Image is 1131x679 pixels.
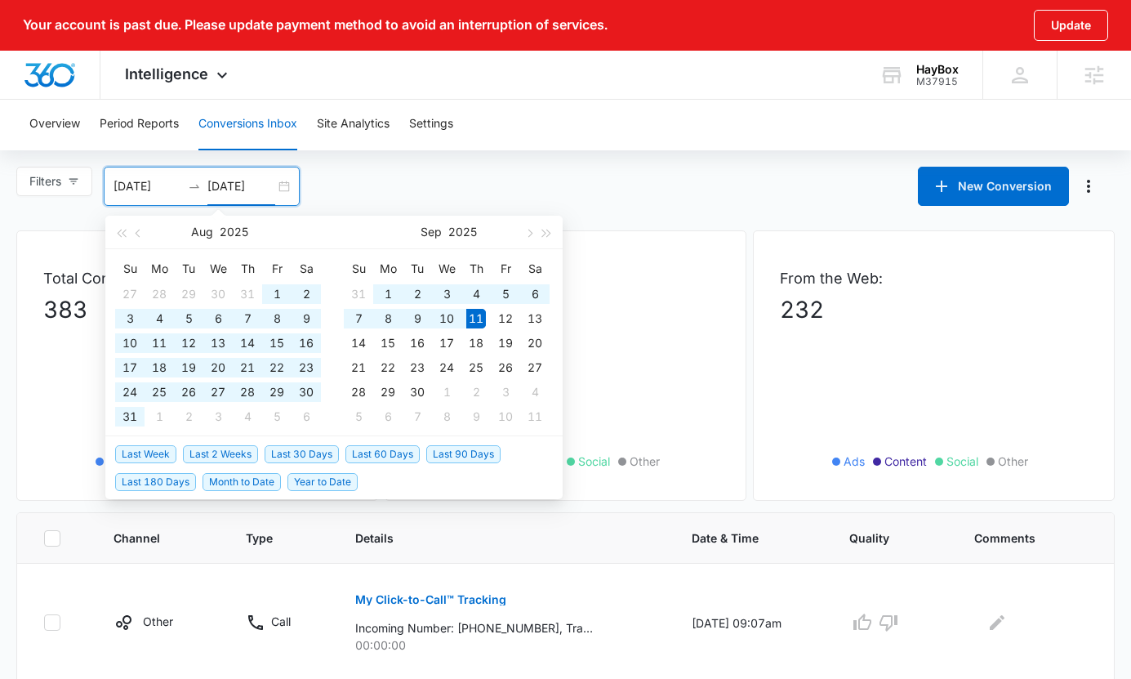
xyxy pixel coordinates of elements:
[238,309,257,328] div: 7
[407,309,427,328] div: 9
[296,333,316,353] div: 16
[262,282,292,306] td: 2025-08-01
[466,382,486,402] div: 2
[246,529,292,547] span: Type
[203,404,233,429] td: 2025-09-03
[780,293,1088,327] p: 232
[373,380,403,404] td: 2025-09-29
[233,404,262,429] td: 2025-09-04
[262,404,292,429] td: 2025-09-05
[16,167,92,196] button: Filters
[262,306,292,331] td: 2025-08-08
[432,331,461,355] td: 2025-09-17
[373,404,403,429] td: 2025-10-06
[208,382,228,402] div: 27
[208,284,228,304] div: 30
[179,358,198,377] div: 19
[525,407,545,427] div: 11
[120,333,140,353] div: 10
[292,355,321,380] td: 2025-08-23
[344,331,373,355] td: 2025-09-14
[29,172,61,190] span: Filters
[461,380,491,404] td: 2025-10-02
[349,407,368,427] div: 5
[43,293,351,327] p: 383
[355,619,593,637] p: Incoming Number: [PHONE_NUMBER], Tracking Number: [PHONE_NUMBER], Ring To: [PHONE_NUMBER], Caller...
[461,355,491,380] td: 2025-09-25
[466,358,486,377] div: 25
[262,331,292,355] td: 2025-08-15
[296,407,316,427] div: 6
[203,355,233,380] td: 2025-08-20
[525,284,545,304] div: 6
[174,355,203,380] td: 2025-08-19
[267,407,287,427] div: 5
[120,358,140,377] div: 17
[491,404,520,429] td: 2025-10-10
[407,358,427,377] div: 23
[916,63,959,76] div: account name
[296,358,316,377] div: 23
[378,284,398,304] div: 1
[349,358,368,377] div: 21
[143,613,173,630] p: Other
[437,407,456,427] div: 8
[403,306,432,331] td: 2025-09-09
[145,282,174,306] td: 2025-07-28
[349,382,368,402] div: 28
[432,256,461,282] th: We
[120,309,140,328] div: 3
[233,282,262,306] td: 2025-07-31
[29,98,80,150] button: Overview
[403,380,432,404] td: 2025-09-30
[198,98,297,150] button: Conversions Inbox
[207,177,275,195] input: End date
[23,17,608,33] p: Your account is past due. Please update payment method to avoid an interruption of services.
[412,293,719,327] p: 151
[355,580,506,619] button: My Click-to-Call™ Tracking
[292,380,321,404] td: 2025-08-30
[466,407,486,427] div: 9
[466,333,486,353] div: 18
[355,529,629,547] span: Details
[120,407,140,427] div: 31
[378,407,398,427] div: 6
[149,309,169,328] div: 4
[208,309,228,328] div: 6
[233,306,262,331] td: 2025-08-07
[461,306,491,331] td: 2025-09-11
[496,407,515,427] div: 10
[520,282,550,306] td: 2025-09-06
[179,382,198,402] div: 26
[496,309,515,328] div: 12
[373,256,403,282] th: Mo
[373,355,403,380] td: 2025-09-22
[203,256,233,282] th: We
[179,333,198,353] div: 12
[491,282,520,306] td: 2025-09-05
[115,331,145,355] td: 2025-08-10
[884,453,927,470] span: Content
[208,333,228,353] div: 13
[145,256,174,282] th: Mo
[267,358,287,377] div: 22
[262,380,292,404] td: 2025-08-29
[174,282,203,306] td: 2025-07-29
[174,331,203,355] td: 2025-08-12
[520,380,550,404] td: 2025-10-04
[432,404,461,429] td: 2025-10-08
[412,267,719,289] p: From Calls:
[344,355,373,380] td: 2025-09-21
[349,333,368,353] div: 14
[317,98,390,150] button: Site Analytics
[265,445,339,463] span: Last 30 Days
[1075,173,1102,199] button: Manage Numbers
[233,256,262,282] th: Th
[233,355,262,380] td: 2025-08-21
[780,267,1088,289] p: From the Web:
[43,267,351,289] p: Total Conversions:
[525,382,545,402] div: 4
[432,282,461,306] td: 2025-09-03
[692,529,786,547] span: Date & Time
[461,404,491,429] td: 2025-10-09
